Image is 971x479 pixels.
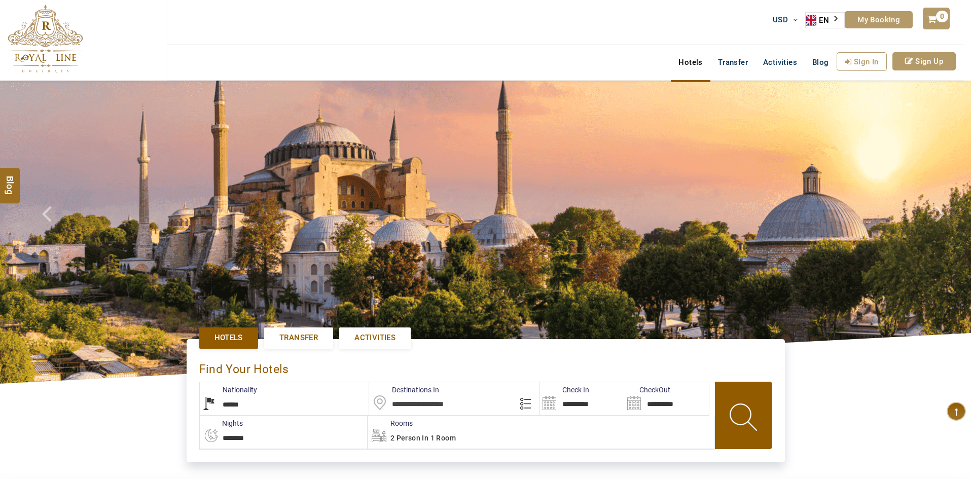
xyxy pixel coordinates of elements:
[922,81,971,384] a: Check next image
[837,52,887,71] a: Sign In
[624,385,670,395] label: CheckOut
[812,58,829,67] span: Blog
[264,327,333,348] a: Transfer
[368,418,413,428] label: Rooms
[806,13,844,28] a: EN
[624,382,709,415] input: Search
[4,175,17,184] span: Blog
[199,327,258,348] a: Hotels
[923,8,949,29] a: 0
[199,418,243,428] label: nights
[540,382,624,415] input: Search
[805,52,837,72] a: Blog
[8,5,83,73] img: The Royal Line Holidays
[710,52,756,72] a: Transfer
[540,385,589,395] label: Check In
[756,52,805,72] a: Activities
[671,52,710,72] a: Hotels
[805,12,845,28] div: Language
[214,333,243,343] span: Hotels
[369,385,439,395] label: Destinations In
[279,333,318,343] span: Transfer
[892,52,956,70] a: Sign Up
[845,11,913,28] a: My Booking
[805,12,845,28] aside: Language selected: English
[936,11,948,22] span: 0
[200,385,257,395] label: Nationality
[773,15,788,24] span: USD
[339,327,411,348] a: Activities
[199,352,772,382] div: Find Your Hotels
[29,81,78,384] a: Check next prev
[354,333,395,343] span: Activities
[390,434,456,442] span: 2 Person in 1 Room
